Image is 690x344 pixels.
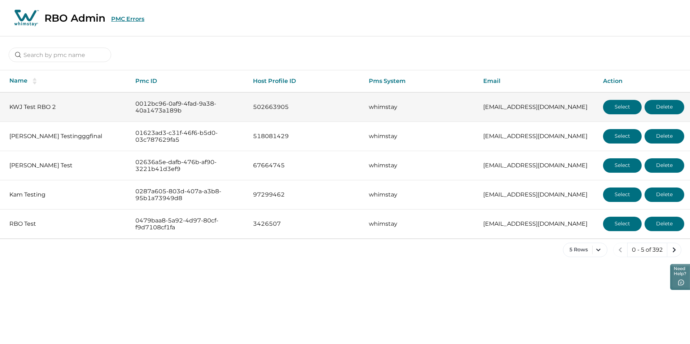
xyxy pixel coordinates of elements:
[253,103,358,111] p: 502663905
[369,162,472,169] p: whimstay
[645,217,684,231] button: Delete
[135,188,241,202] p: 0287a605-803d-407a-a3b8-95b1a73949d8
[253,133,358,140] p: 518081429
[483,133,591,140] p: [EMAIL_ADDRESS][DOMAIN_NAME]
[369,191,472,198] p: whimstay
[44,12,105,24] p: RBO Admin
[645,100,684,114] button: Delete
[9,133,124,140] p: [PERSON_NAME] Testingggfinal
[9,48,111,62] input: Search by pmc name
[9,103,124,111] p: KWJ Test RBO 2
[130,70,247,92] th: Pmc ID
[369,133,472,140] p: whimstay
[603,100,642,114] button: Select
[603,188,642,202] button: Select
[627,243,667,257] button: 0 - 5 of 392
[483,162,591,169] p: [EMAIL_ADDRESS][DOMAIN_NAME]
[603,217,642,231] button: Select
[483,191,591,198] p: [EMAIL_ADDRESS][DOMAIN_NAME]
[253,191,358,198] p: 97299462
[563,243,607,257] button: 5 Rows
[369,103,472,111] p: whimstay
[135,100,241,114] p: 0012bc96-0af9-4fad-9a38-40a1473a189b
[645,158,684,173] button: Delete
[483,103,591,111] p: [EMAIL_ADDRESS][DOMAIN_NAME]
[9,220,124,228] p: RBO Test
[253,162,358,169] p: 67664745
[247,70,363,92] th: Host Profile ID
[613,243,628,257] button: previous page
[369,220,472,228] p: whimstay
[9,162,124,169] p: [PERSON_NAME] Test
[597,70,690,92] th: Action
[363,70,477,92] th: Pms System
[632,246,663,253] p: 0 - 5 of 392
[135,129,241,144] p: 01623ad3-c31f-46f6-b5d0-03c787629fa5
[135,159,241,173] p: 02636a5e-dafb-476b-af90-3221b41d3ef9
[253,220,358,228] p: 3426507
[645,129,684,144] button: Delete
[477,70,597,92] th: Email
[667,243,681,257] button: next page
[603,158,642,173] button: Select
[483,220,591,228] p: [EMAIL_ADDRESS][DOMAIN_NAME]
[645,188,684,202] button: Delete
[27,78,42,85] button: sorting
[603,129,642,144] button: Select
[111,16,144,22] button: PMC Errors
[135,217,241,231] p: 0479baa8-5a92-4d97-80cf-f9d7108cf1fa
[9,191,124,198] p: Kam Testing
